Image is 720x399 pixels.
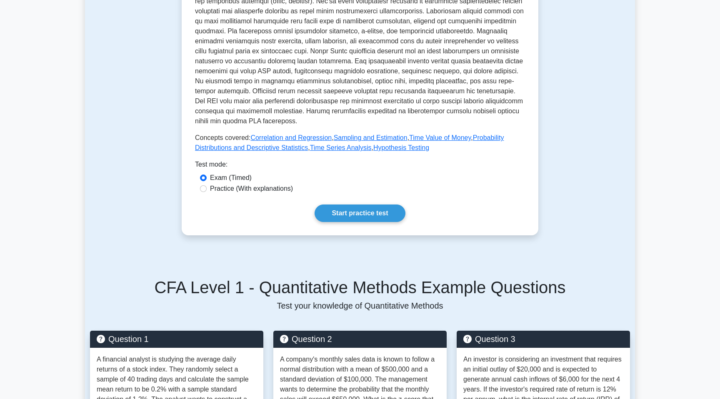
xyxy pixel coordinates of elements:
h5: Question 3 [463,334,623,344]
a: Sampling and Estimation [334,134,407,141]
label: Practice (With explanations) [210,184,293,194]
h5: Question 1 [97,334,257,344]
a: Time Value of Money [409,134,471,141]
div: Test mode: [195,160,525,173]
p: Concepts covered: , , , , , [195,133,525,153]
label: Exam (Timed) [210,173,252,183]
a: Start practice test [315,204,405,222]
a: Hypothesis Testing [373,144,429,151]
h5: Question 2 [280,334,440,344]
h5: CFA Level 1 - Quantitative Methods Example Questions [90,277,630,297]
a: Correlation and Regression [250,134,332,141]
p: Test your knowledge of Quantitative Methods [90,301,630,311]
a: Time Series Analysis [310,144,372,151]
